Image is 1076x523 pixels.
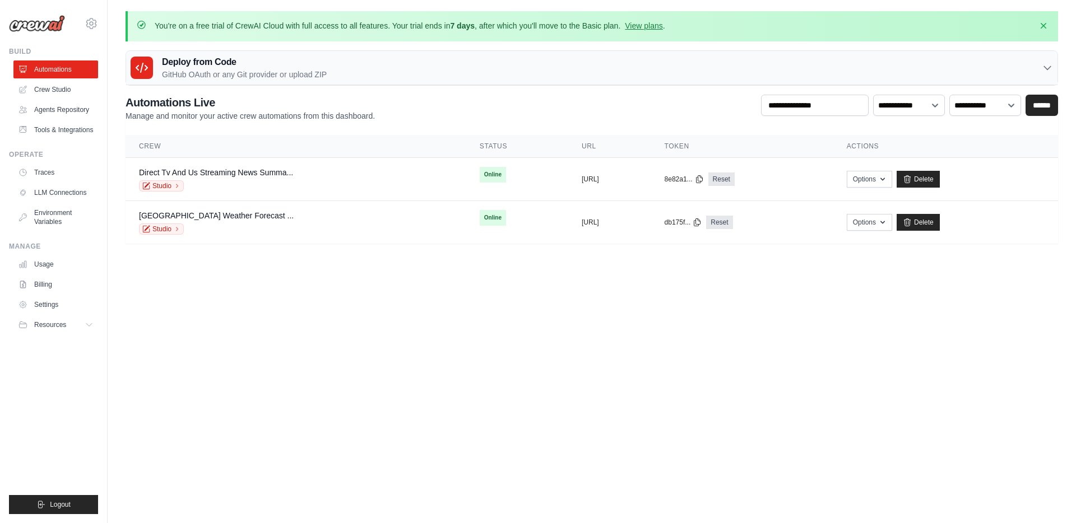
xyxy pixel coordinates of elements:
p: Manage and monitor your active crew automations from this dashboard. [126,110,375,122]
a: Direct Tv And Us Streaming News Summa... [139,168,293,177]
p: You're on a free trial of CrewAI Cloud with full access to all features. Your trial ends in , aft... [155,20,665,31]
a: Billing [13,275,98,293]
h3: Deploy from Code [162,55,327,69]
a: Usage [13,255,98,273]
th: Crew [126,135,466,158]
a: Crew Studio [13,81,98,99]
span: Online [480,210,506,226]
strong: 7 days [450,21,475,30]
a: Settings [13,296,98,314]
div: Build [9,47,98,56]
a: Studio [139,223,184,235]
a: [GEOGRAPHIC_DATA] Weather Forecast ... [139,211,294,220]
a: Automations [13,60,98,78]
a: LLM Connections [13,184,98,202]
th: Status [466,135,568,158]
a: Tools & Integrations [13,121,98,139]
span: Resources [34,320,66,329]
img: Logo [9,15,65,32]
a: Delete [897,171,940,188]
th: URL [568,135,651,158]
h2: Automations Live [126,95,375,110]
button: Resources [13,316,98,334]
th: Actions [833,135,1058,158]
a: Environment Variables [13,204,98,231]
a: View plans [625,21,662,30]
button: Options [847,171,892,188]
div: Manage [9,242,98,251]
a: Reset [708,172,735,186]
button: Logout [9,495,98,514]
a: Reset [706,216,732,229]
a: Agents Repository [13,101,98,119]
button: db175f... [665,218,702,227]
a: Traces [13,164,98,181]
button: 8e82a1... [665,175,704,184]
th: Token [651,135,833,158]
span: Logout [50,500,71,509]
div: Operate [9,150,98,159]
button: Options [847,214,892,231]
p: GitHub OAuth or any Git provider or upload ZIP [162,69,327,80]
span: Online [480,167,506,183]
a: Studio [139,180,184,192]
a: Delete [897,214,940,231]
